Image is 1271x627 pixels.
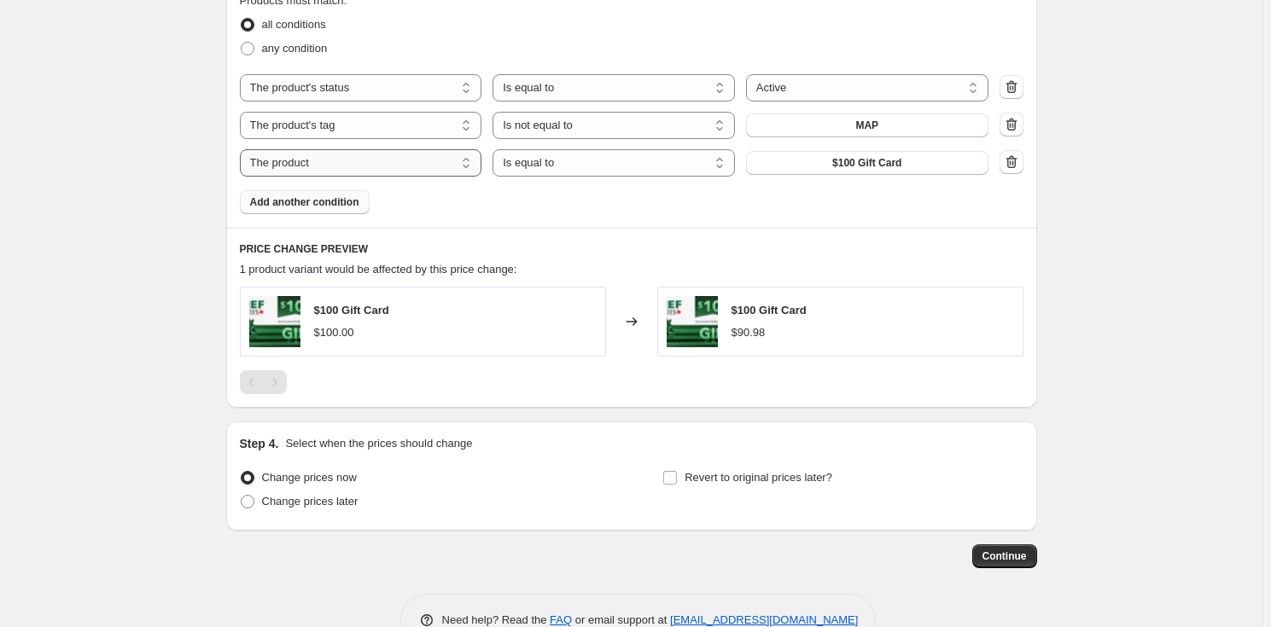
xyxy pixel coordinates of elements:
[262,18,326,31] span: all conditions
[670,613,858,626] a: [EMAIL_ADDRESS][DOMAIN_NAME]
[314,304,389,316] span: $100 Gift Card
[832,156,901,170] span: $100 Gift Card
[262,495,359,508] span: Change prices later
[250,195,359,209] span: Add another condition
[972,544,1037,568] button: Continue
[982,549,1027,563] span: Continue
[746,151,988,175] button: $100 Gift Card
[285,435,472,452] p: Select when the prices should change
[685,471,832,484] span: Revert to original prices later?
[732,304,807,316] span: $100 Gift Card
[667,296,718,347] img: 100-Gift-Card_80x.jpg
[240,370,287,394] nav: Pagination
[262,42,328,55] span: any condition
[732,324,766,341] div: $90.98
[572,613,670,626] span: or email support at
[240,242,1023,256] h6: PRICE CHANGE PREVIEW
[746,113,988,137] button: MAP
[314,324,354,341] div: $100.00
[240,435,279,452] h2: Step 4.
[855,119,878,132] span: MAP
[240,190,370,214] button: Add another condition
[249,296,300,347] img: 100-Gift-Card_80x.jpg
[442,613,551,626] span: Need help? Read the
[550,613,572,626] a: FAQ
[262,471,357,484] span: Change prices now
[240,263,517,276] span: 1 product variant would be affected by this price change:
